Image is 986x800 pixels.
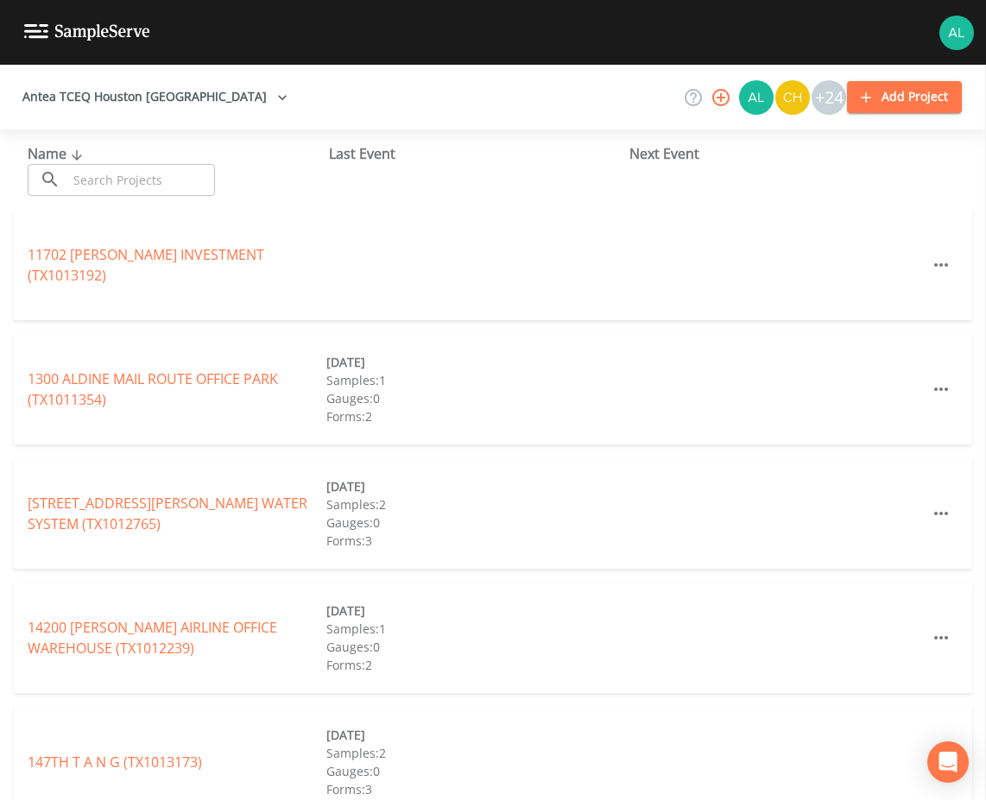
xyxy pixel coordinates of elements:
div: Next Event [629,143,931,164]
div: Samples: 2 [326,744,625,762]
img: 30a13df2a12044f58df5f6b7fda61338 [739,80,774,115]
div: +24 [812,80,846,115]
div: Charles Medina [774,80,811,115]
div: Last Event [329,143,630,164]
input: Search Projects [67,164,215,196]
img: 30a13df2a12044f58df5f6b7fda61338 [939,16,974,50]
div: Forms: 2 [326,656,625,674]
div: Gauges: 0 [326,389,625,407]
button: Add Project [847,81,962,113]
div: Samples: 1 [326,620,625,638]
a: 147TH T A N G (TX1013173) [28,753,202,772]
a: [STREET_ADDRESS][PERSON_NAME] WATER SYSTEM (TX1012765) [28,494,307,533]
div: Forms: 3 [326,780,625,798]
div: Gauges: 0 [326,762,625,780]
div: Open Intercom Messenger [927,741,969,783]
img: c74b8b8b1c7a9d34f67c5e0ca157ed15 [775,80,810,115]
div: [DATE] [326,477,625,495]
div: [DATE] [326,726,625,744]
div: Forms: 3 [326,532,625,550]
div: [DATE] [326,602,625,620]
div: [DATE] [326,353,625,371]
div: Gauges: 0 [326,638,625,656]
span: Name [28,144,87,163]
div: Forms: 2 [326,407,625,425]
div: Samples: 2 [326,495,625,513]
a: 14200 [PERSON_NAME] AIRLINE OFFICE WAREHOUSE (TX1012239) [28,618,277,658]
button: Antea TCEQ Houston [GEOGRAPHIC_DATA] [16,81,294,113]
a: 1300 ALDINE MAIL ROUTE OFFICE PARK (TX1011354) [28,369,278,409]
div: Samples: 1 [326,371,625,389]
img: logo [24,24,150,41]
div: Gauges: 0 [326,513,625,532]
div: Alaina Hahn [738,80,774,115]
a: 11702 [PERSON_NAME] INVESTMENT (TX1013192) [28,245,264,285]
